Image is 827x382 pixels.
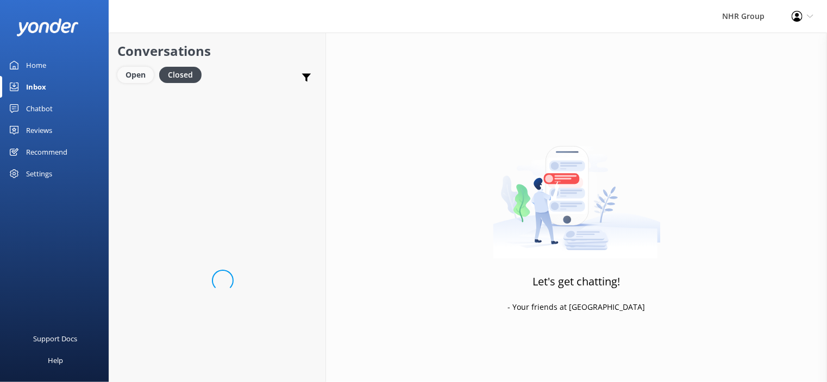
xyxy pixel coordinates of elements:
div: Recommend [26,141,67,163]
div: Chatbot [26,98,53,119]
div: Support Docs [34,328,78,349]
div: Open [117,67,154,83]
h2: Conversations [117,41,317,61]
h3: Let's get chatting! [533,273,621,290]
a: Open [117,68,159,80]
div: Closed [159,67,202,83]
p: - Your friends at [GEOGRAPHIC_DATA] [508,301,646,313]
div: Help [48,349,63,371]
img: yonder-white-logo.png [16,18,79,36]
a: Closed [159,68,207,80]
div: Home [26,54,46,76]
div: Inbox [26,76,46,98]
img: artwork of a man stealing a conversation from at giant smartphone [493,123,661,259]
div: Settings [26,163,52,184]
div: Reviews [26,119,52,141]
